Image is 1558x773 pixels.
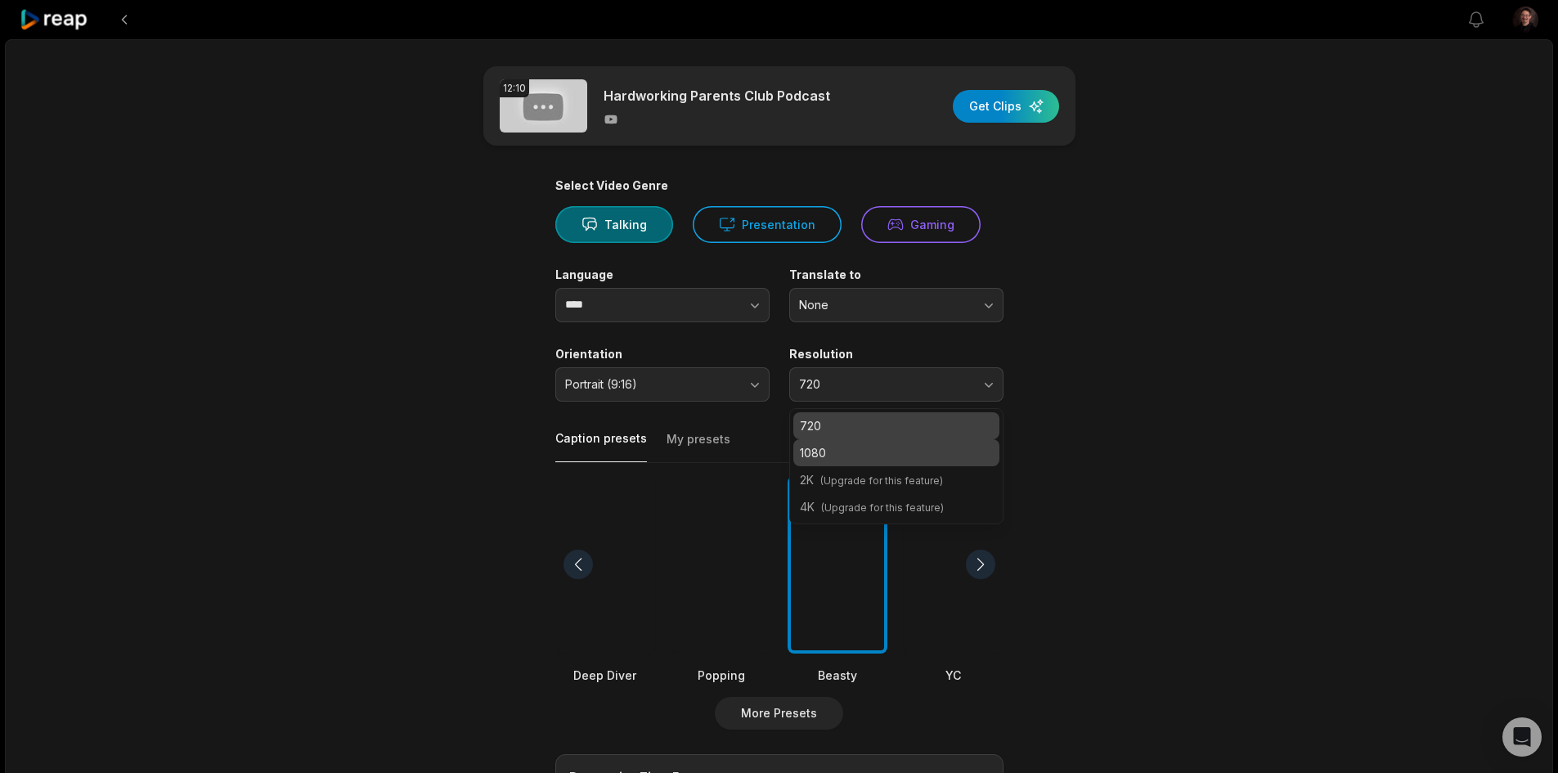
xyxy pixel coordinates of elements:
[555,206,673,243] button: Talking
[800,498,993,515] p: 4K
[789,347,1003,362] label: Resolution
[555,367,770,402] button: Portrait (9:16)
[555,267,770,282] label: Language
[789,408,1003,524] div: 720
[904,666,1003,683] div: YC
[789,267,1003,282] label: Translate to
[667,431,730,462] button: My presets
[953,90,1059,123] button: Get Clips
[800,444,993,461] p: 1080
[500,79,529,97] div: 12:10
[821,501,944,514] span: (Upgrade for this feature)
[555,666,655,683] div: Deep Diver
[671,666,771,683] div: Popping
[788,666,887,683] div: Beasty
[555,178,1003,193] div: Select Video Genre
[820,474,943,487] span: (Upgrade for this feature)
[693,206,842,243] button: Presentation
[800,471,993,488] p: 2K
[799,377,971,392] span: 720
[789,367,1003,402] button: 720
[861,206,981,243] button: Gaming
[555,347,770,362] label: Orientation
[800,417,993,434] p: 720
[715,697,843,730] button: More Presets
[555,430,647,462] button: Caption presets
[1502,717,1542,757] div: Open Intercom Messenger
[799,298,971,312] span: None
[565,377,737,392] span: Portrait (9:16)
[789,288,1003,322] button: None
[604,86,830,106] p: Hardworking Parents Club Podcast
